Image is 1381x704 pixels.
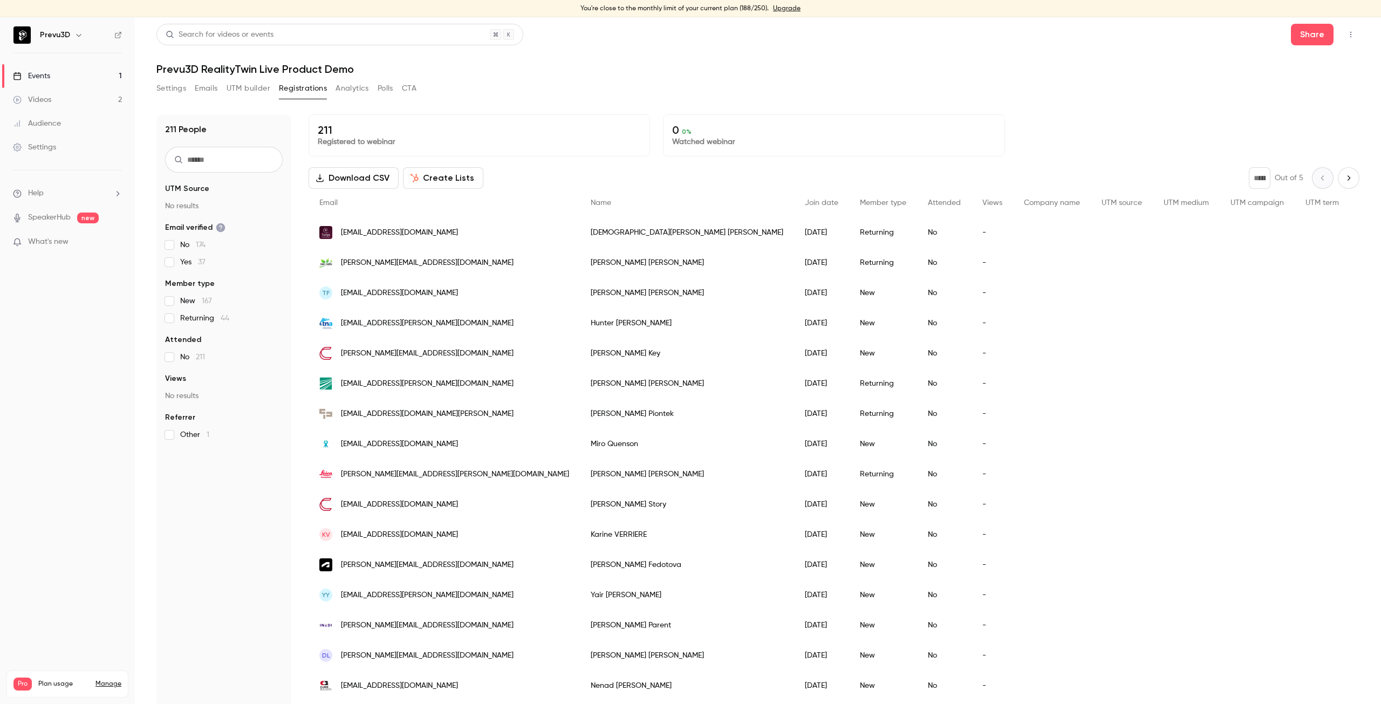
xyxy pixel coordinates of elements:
span: 1 [207,431,209,439]
button: Analytics [336,80,369,97]
img: chiefengineering.us [319,347,332,360]
img: twin4green.com [319,258,332,268]
div: New [849,429,917,459]
div: - [972,248,1013,278]
p: Watched webinar [672,136,995,147]
span: 0 % [682,128,692,135]
p: Registered to webinar [318,136,641,147]
span: Attended [928,199,961,207]
p: 211 [318,124,641,136]
span: New [180,296,212,306]
div: [PERSON_NAME] Key [580,338,794,368]
div: New [849,671,917,701]
img: inedi.ca [319,619,332,632]
div: [DATE] [794,489,849,520]
div: - [972,429,1013,459]
div: - [972,278,1013,308]
div: No [917,399,972,429]
div: Returning [849,248,917,278]
div: No [917,248,972,278]
span: [EMAIL_ADDRESS][DOMAIN_NAME] [341,499,458,510]
span: [EMAIL_ADDRESS][DOMAIN_NAME] [341,529,458,541]
div: Videos [13,94,51,105]
div: - [972,399,1013,429]
span: [EMAIL_ADDRESS][PERSON_NAME][DOMAIN_NAME] [341,590,514,601]
button: Emails [195,80,217,97]
div: Returning [849,459,917,489]
div: - [972,520,1013,550]
span: DL [322,651,330,660]
span: UTM medium [1164,199,1209,207]
span: Member type [860,199,906,207]
span: 174 [196,241,206,249]
p: No results [165,201,283,211]
div: [DATE] [794,640,849,671]
span: [EMAIL_ADDRESS][PERSON_NAME][DOMAIN_NAME] [341,378,514,389]
div: No [917,520,972,550]
div: No [917,610,972,640]
div: New [849,520,917,550]
div: [DATE] [794,520,849,550]
span: Email [319,199,338,207]
span: UTM term [1305,199,1339,207]
div: - [972,217,1013,248]
div: Karine VERRIERE [580,520,794,550]
span: Plan usage [38,680,89,688]
div: Settings [13,142,56,153]
div: - [972,489,1013,520]
div: Returning [849,217,917,248]
button: Settings [156,80,186,97]
div: - [972,580,1013,610]
p: 0 [672,124,995,136]
div: [DATE] [794,429,849,459]
span: Pro [13,678,32,691]
p: Out of 5 [1275,173,1303,183]
div: - [972,308,1013,338]
span: [EMAIL_ADDRESS][DOMAIN_NAME] [341,288,458,299]
div: New [849,489,917,520]
div: [PERSON_NAME] [PERSON_NAME] [580,640,794,671]
span: [PERSON_NAME][EMAIL_ADDRESS][DOMAIN_NAME] [341,257,514,269]
div: No [917,338,972,368]
div: Returning [849,368,917,399]
span: Email verified [165,222,225,233]
div: - [972,550,1013,580]
div: [DEMOGRAPHIC_DATA][PERSON_NAME] [PERSON_NAME] [580,217,794,248]
div: [PERSON_NAME] Fedotova [580,550,794,580]
div: [DATE] [794,610,849,640]
button: Download CSV [309,167,399,189]
span: UTM Source [165,183,209,194]
span: Views [165,373,186,384]
img: iml.fraunhofer.de [319,377,332,390]
div: No [917,580,972,610]
span: TF [322,288,330,298]
div: Search for videos or events [166,29,274,40]
span: 167 [202,297,212,305]
button: UTM builder [227,80,270,97]
a: Upgrade [773,4,801,13]
div: [DATE] [794,217,849,248]
div: [DATE] [794,580,849,610]
div: New [849,580,917,610]
div: - [972,338,1013,368]
div: No [917,459,972,489]
span: What's new [28,236,69,248]
img: chiefengineering.us [319,498,332,511]
span: [EMAIL_ADDRESS][DOMAIN_NAME][PERSON_NAME] [341,408,514,420]
span: Referrer [165,412,195,423]
div: Yair [PERSON_NAME] [580,580,794,610]
div: New [849,338,917,368]
button: Share [1291,24,1334,45]
div: [PERSON_NAME] [PERSON_NAME] [580,248,794,278]
div: New [849,308,917,338]
div: No [917,489,972,520]
span: [PERSON_NAME][EMAIL_ADDRESS][DOMAIN_NAME] [341,559,514,571]
span: 37 [198,258,206,266]
div: - [972,610,1013,640]
a: Manage [95,680,121,688]
span: Views [982,199,1002,207]
div: [DATE] [794,338,849,368]
span: [PERSON_NAME][EMAIL_ADDRESS][DOMAIN_NAME] [341,348,514,359]
div: [PERSON_NAME] [PERSON_NAME] [580,459,794,489]
div: Nenad [PERSON_NAME] [580,671,794,701]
